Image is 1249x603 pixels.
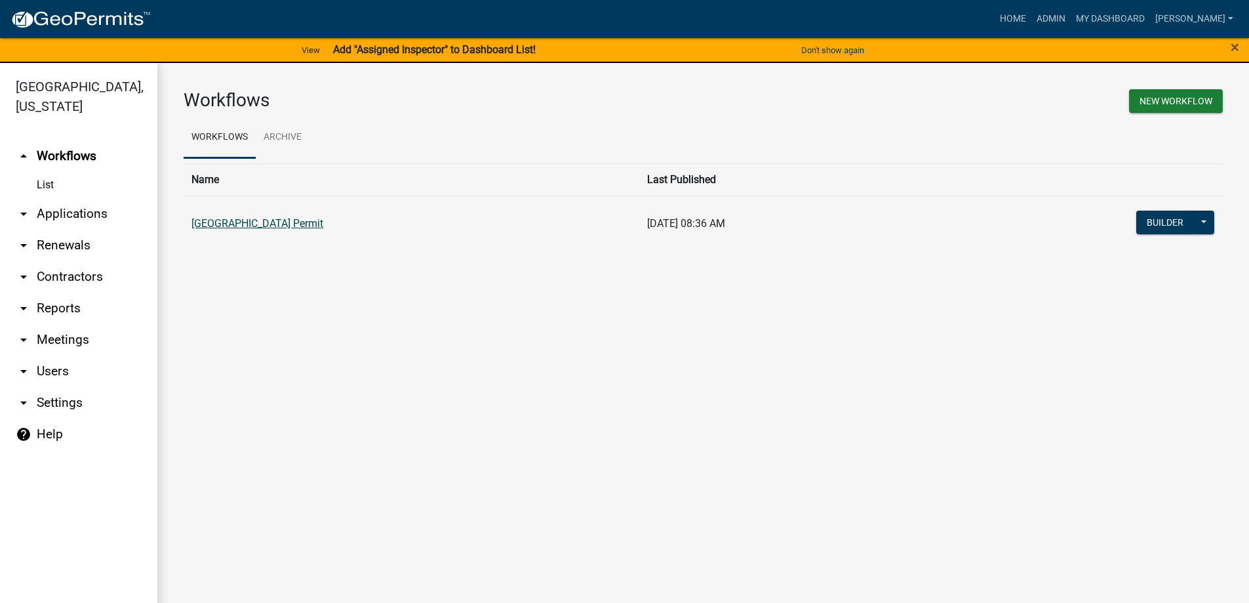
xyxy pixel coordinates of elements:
a: Workflows [184,117,256,159]
i: arrow_drop_down [16,301,31,316]
a: Archive [256,117,309,159]
a: [PERSON_NAME] [1150,7,1239,31]
a: Home [995,7,1031,31]
button: Don't show again [796,39,869,61]
button: New Workflow [1129,89,1223,113]
a: [GEOGRAPHIC_DATA] Permit [191,217,323,230]
button: Close [1231,39,1239,55]
span: × [1231,38,1239,56]
th: Name [184,163,639,196]
i: arrow_drop_down [16,206,31,222]
a: My Dashboard [1071,7,1150,31]
span: [DATE] 08:36 AM [647,217,725,230]
button: Builder [1136,211,1194,234]
i: arrow_drop_down [16,269,31,285]
i: arrow_drop_down [16,364,31,379]
th: Last Published [639,163,929,196]
i: arrow_drop_down [16,395,31,411]
strong: Add "Assigned Inspector" to Dashboard List! [333,43,536,56]
i: arrow_drop_up [16,148,31,164]
a: View [296,39,325,61]
i: arrow_drop_down [16,238,31,253]
a: Admin [1031,7,1071,31]
h3: Workflows [184,89,694,112]
i: arrow_drop_down [16,332,31,348]
i: help [16,426,31,442]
